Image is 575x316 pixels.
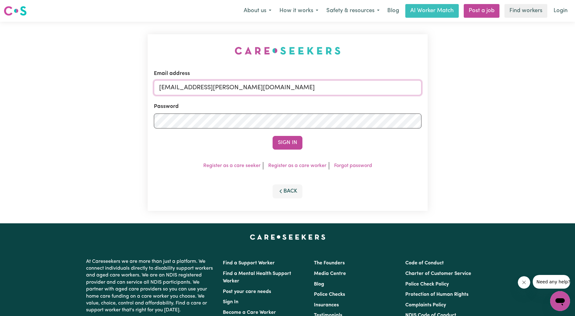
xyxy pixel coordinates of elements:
a: Login [550,4,571,18]
a: Register as a care seeker [203,163,260,168]
a: Sign In [223,300,238,304]
a: Register as a care worker [268,163,326,168]
a: Charter of Customer Service [405,271,471,276]
button: Safety & resources [322,4,384,17]
a: Forgot password [334,163,372,168]
label: Email address [154,70,190,78]
img: Careseekers logo [4,5,27,16]
a: Careseekers home page [250,235,325,239]
iframe: Message from company [533,275,570,289]
a: The Founders [314,261,345,266]
iframe: Button to launch messaging window [550,291,570,311]
a: Post a job [464,4,499,18]
button: Back [273,184,302,198]
button: About us [240,4,275,17]
a: Police Checks [314,292,345,297]
button: How it works [275,4,322,17]
a: Careseekers logo [4,4,27,18]
a: Blog [384,4,403,18]
a: Blog [314,282,324,287]
a: Police Check Policy [405,282,449,287]
a: AI Worker Match [405,4,459,18]
input: Email address [154,80,421,95]
label: Password [154,103,179,111]
a: Find a Mental Health Support Worker [223,271,291,284]
a: Find a Support Worker [223,261,275,266]
a: Code of Conduct [405,261,444,266]
span: Need any help? [4,4,38,9]
button: Sign In [273,136,302,150]
a: Become a Care Worker [223,310,276,315]
iframe: Close message [518,276,530,289]
a: Complaints Policy [405,303,446,308]
a: Find workers [504,4,547,18]
a: Media Centre [314,271,346,276]
a: Insurances [314,303,339,308]
a: Protection of Human Rights [405,292,468,297]
a: Post your care needs [223,289,271,294]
